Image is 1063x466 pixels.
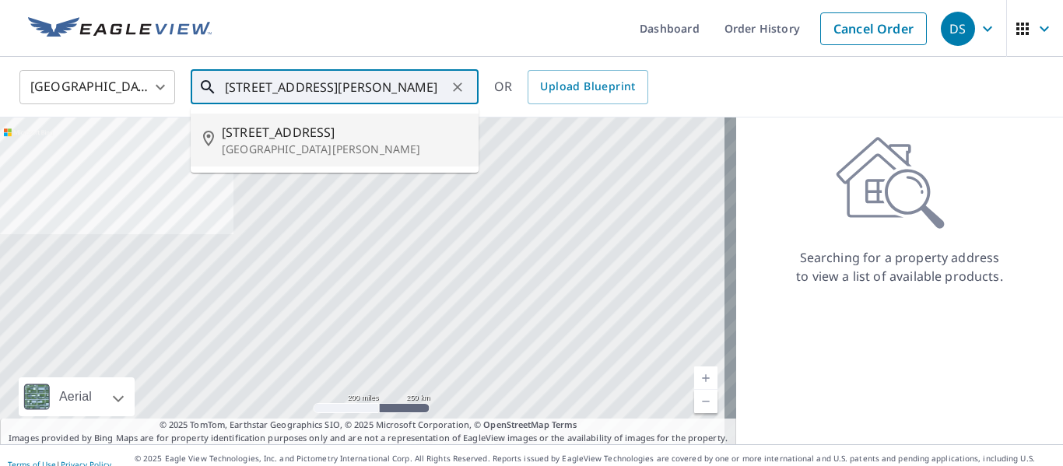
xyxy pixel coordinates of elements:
[494,70,648,104] div: OR
[483,419,549,430] a: OpenStreetMap
[540,77,635,96] span: Upload Blueprint
[694,390,717,413] a: Current Level 5, Zoom Out
[19,65,175,109] div: [GEOGRAPHIC_DATA]
[528,70,647,104] a: Upload Blueprint
[552,419,577,430] a: Terms
[795,248,1004,286] p: Searching for a property address to view a list of available products.
[222,123,466,142] span: [STREET_ADDRESS]
[447,76,468,98] button: Clear
[222,142,466,157] p: [GEOGRAPHIC_DATA][PERSON_NAME]
[225,65,447,109] input: Search by address or latitude-longitude
[28,17,212,40] img: EV Logo
[941,12,975,46] div: DS
[160,419,577,432] span: © 2025 TomTom, Earthstar Geographics SIO, © 2025 Microsoft Corporation, ©
[820,12,927,45] a: Cancel Order
[54,377,96,416] div: Aerial
[694,366,717,390] a: Current Level 5, Zoom In
[19,377,135,416] div: Aerial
